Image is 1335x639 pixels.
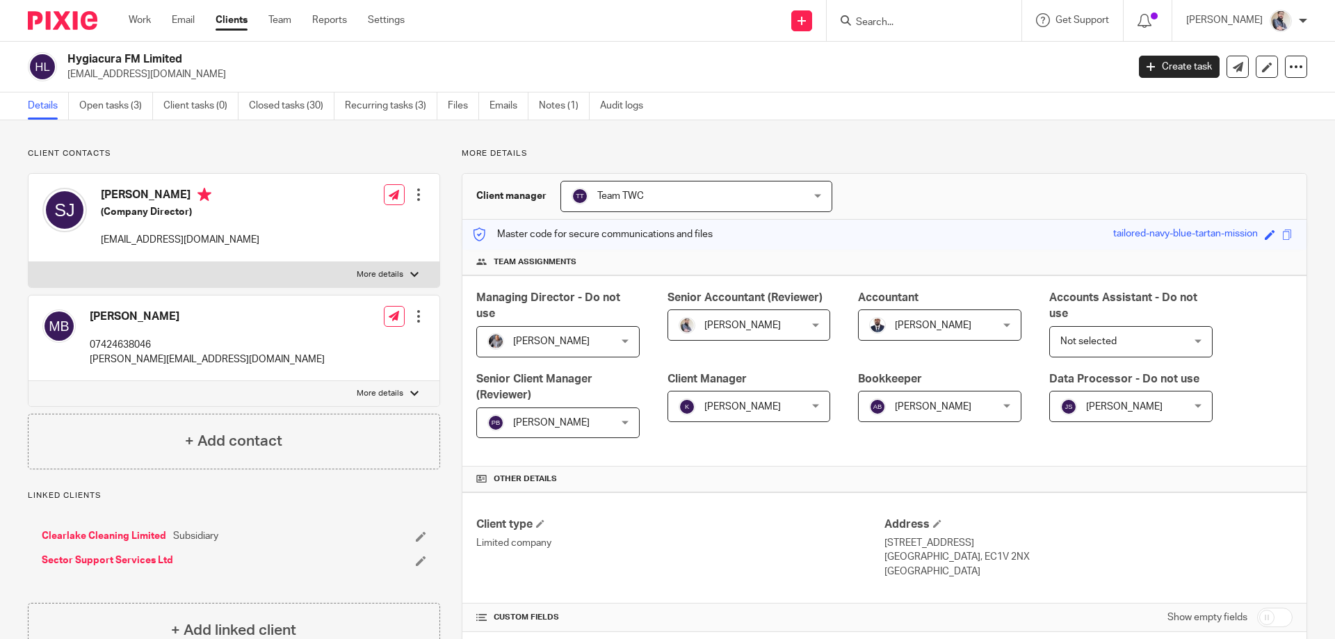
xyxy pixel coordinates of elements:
[597,191,644,201] span: Team TWC
[704,321,781,330] span: [PERSON_NAME]
[513,337,590,346] span: [PERSON_NAME]
[79,92,153,120] a: Open tasks (3)
[869,398,886,415] img: svg%3E
[1060,337,1117,346] span: Not selected
[858,373,922,385] span: Bookkeeper
[487,333,504,350] img: -%20%20-%20studio@ingrained.co.uk%20for%20%20-20220223%20at%20101413%20-%201W1A2026.jpg
[869,317,886,334] img: WhatsApp%20Image%202022-05-18%20at%206.27.04%20PM.jpeg
[667,373,747,385] span: Client Manager
[1086,402,1163,412] span: [PERSON_NAME]
[476,536,884,550] p: Limited company
[268,13,291,27] a: Team
[28,490,440,501] p: Linked clients
[163,92,238,120] a: Client tasks (0)
[345,92,437,120] a: Recurring tasks (3)
[473,227,713,241] p: Master code for secure communications and files
[90,353,325,366] p: [PERSON_NAME][EMAIL_ADDRESS][DOMAIN_NAME]
[368,13,405,27] a: Settings
[494,474,557,485] span: Other details
[1049,292,1197,319] span: Accounts Assistant - Do not use
[90,309,325,324] h4: [PERSON_NAME]
[884,517,1293,532] h4: Address
[216,13,248,27] a: Clients
[476,292,620,319] span: Managing Director - Do not use
[28,92,69,120] a: Details
[129,13,151,27] a: Work
[679,398,695,415] img: svg%3E
[1139,56,1220,78] a: Create task
[28,148,440,159] p: Client contacts
[312,13,347,27] a: Reports
[1186,13,1263,27] p: [PERSON_NAME]
[42,553,173,567] a: Sector Support Services Ltd
[42,188,87,232] img: svg%3E
[1055,15,1109,25] span: Get Support
[197,188,211,202] i: Primary
[895,321,971,330] span: [PERSON_NAME]
[1167,610,1247,624] label: Show empty fields
[67,52,908,67] h2: Hygiacura FM Limited
[513,418,590,428] span: [PERSON_NAME]
[855,17,980,29] input: Search
[28,11,97,30] img: Pixie
[476,612,884,623] h4: CUSTOM FIELDS
[67,67,1118,81] p: [EMAIL_ADDRESS][DOMAIN_NAME]
[487,414,504,431] img: svg%3E
[1049,373,1199,385] span: Data Processor - Do not use
[1270,10,1292,32] img: Pixie%2002.jpg
[884,565,1293,579] p: [GEOGRAPHIC_DATA]
[476,517,884,532] h4: Client type
[858,292,919,303] span: Accountant
[884,550,1293,564] p: [GEOGRAPHIC_DATA], EC1V 2NX
[679,317,695,334] img: Pixie%2002.jpg
[884,536,1293,550] p: [STREET_ADDRESS]
[895,402,971,412] span: [PERSON_NAME]
[462,148,1307,159] p: More details
[539,92,590,120] a: Notes (1)
[572,188,588,204] img: svg%3E
[667,292,823,303] span: Senior Accountant (Reviewer)
[1113,227,1258,243] div: tailored-navy-blue-tartan-mission
[185,430,282,452] h4: + Add contact
[172,13,195,27] a: Email
[704,402,781,412] span: [PERSON_NAME]
[448,92,479,120] a: Files
[494,257,576,268] span: Team assignments
[357,388,403,399] p: More details
[101,233,259,247] p: [EMAIL_ADDRESS][DOMAIN_NAME]
[600,92,654,120] a: Audit logs
[101,205,259,219] h5: (Company Director)
[90,338,325,352] p: 07424638046
[489,92,528,120] a: Emails
[249,92,334,120] a: Closed tasks (30)
[476,189,547,203] h3: Client manager
[42,529,166,543] a: Clearlake Cleaning Limited
[357,269,403,280] p: More details
[1060,398,1077,415] img: svg%3E
[173,529,218,543] span: Subsidiary
[42,309,76,343] img: svg%3E
[28,52,57,81] img: svg%3E
[101,188,259,205] h4: [PERSON_NAME]
[476,373,592,401] span: Senior Client Manager (Reviewer)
